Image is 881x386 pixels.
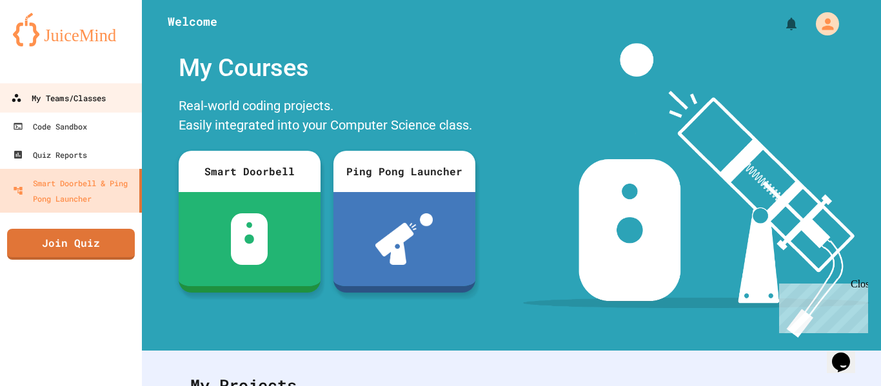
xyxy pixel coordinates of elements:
img: logo-orange.svg [13,13,129,46]
div: Quiz Reports [13,147,87,162]
div: My Teams/Classes [11,90,106,106]
img: banner-image-my-projects.png [523,43,869,338]
div: My Notifications [760,13,802,35]
div: Chat with us now!Close [5,5,89,82]
a: Join Quiz [7,229,135,260]
div: Smart Doorbell & Ping Pong Launcher [13,175,134,206]
iframe: chat widget [827,334,868,373]
div: Smart Doorbell [179,151,321,192]
div: My Account [802,9,842,39]
img: ppl-with-ball.png [375,213,433,265]
iframe: chat widget [774,278,868,333]
div: Code Sandbox [13,119,87,134]
div: Real-world coding projects. Easily integrated into your Computer Science class. [172,93,482,141]
img: sdb-white.svg [231,213,268,265]
div: Ping Pong Launcher [333,151,475,192]
div: My Courses [172,43,482,93]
